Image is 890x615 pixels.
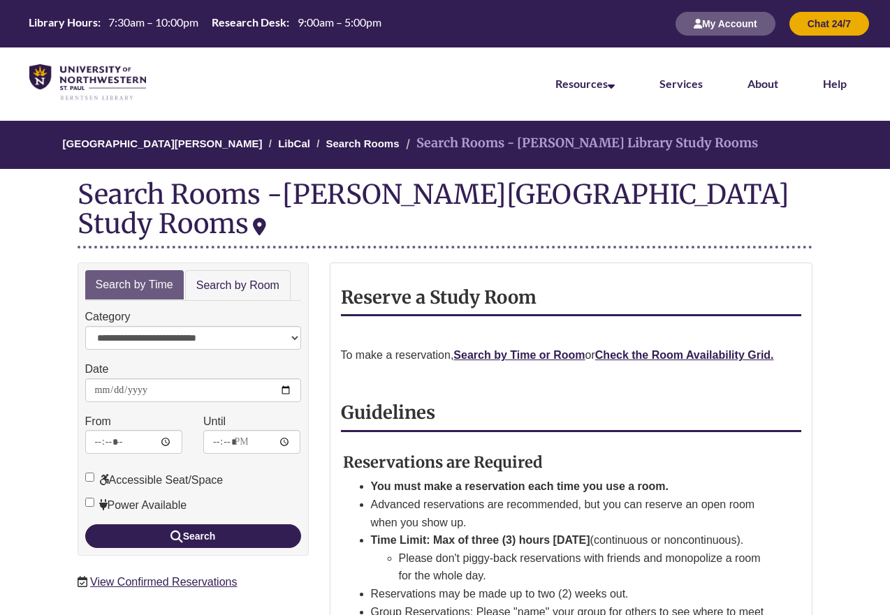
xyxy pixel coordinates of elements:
[371,531,768,585] li: (continuous or noncontinuous).
[595,349,774,361] a: Check the Room Availability Grid.
[85,498,94,507] input: Power Available
[278,138,310,149] a: LibCal
[203,413,226,431] label: Until
[789,17,869,29] a: Chat 24/7
[371,585,768,603] li: Reservations may be made up to two (2) weeks out.
[78,177,789,240] div: [PERSON_NAME][GEOGRAPHIC_DATA] Study Rooms
[676,17,775,29] a: My Account
[659,77,703,90] a: Services
[85,496,187,514] label: Power Available
[23,15,386,33] a: Hours Today
[298,15,381,29] span: 9:00am – 5:00pm
[371,480,669,492] strong: You must make a reservation each time you use a room.
[85,413,111,431] label: From
[676,12,775,36] button: My Account
[747,77,778,90] a: About
[789,12,869,36] button: Chat 24/7
[341,286,537,309] strong: Reserve a Study Room
[371,496,768,531] li: Advanced reservations are recommended, but you can reserve an open room when you show up.
[371,534,590,546] strong: Time Limit: Max of three (3) hours [DATE]
[402,133,758,154] li: Search Rooms - [PERSON_NAME] Library Study Rooms
[185,270,291,302] a: Search by Room
[341,346,802,364] p: To make a reservation, or
[453,349,585,361] a: Search by Time or Room
[85,360,109,378] label: Date
[823,77,847,90] a: Help
[78,179,813,248] div: Search Rooms -
[555,77,615,90] a: Resources
[341,401,435,424] strong: Guidelines
[343,452,543,472] strong: Reservations are Required
[206,15,291,30] th: Research Desk:
[85,471,224,489] label: Accessible Seat/Space
[85,270,184,300] a: Search by Time
[29,64,146,101] img: UNWSP Library Logo
[399,549,768,585] li: Please don't piggy-back reservations with friends and monopolize a room for the whole day.
[85,473,94,482] input: Accessible Seat/Space
[85,308,131,326] label: Category
[108,15,198,29] span: 7:30am – 10:00pm
[85,524,301,548] button: Search
[90,576,237,588] a: View Confirmed Reservations
[326,138,399,149] a: Search Rooms
[78,121,813,169] nav: Breadcrumb
[62,138,262,149] a: [GEOGRAPHIC_DATA][PERSON_NAME]
[23,15,103,30] th: Library Hours:
[23,15,386,31] table: Hours Today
